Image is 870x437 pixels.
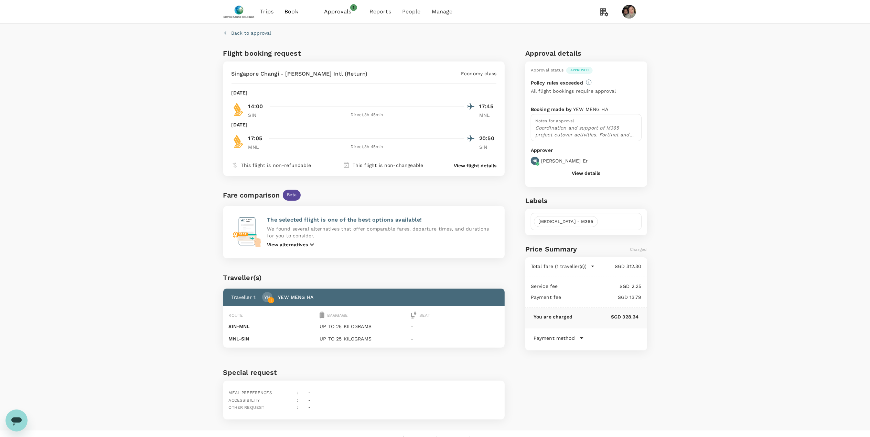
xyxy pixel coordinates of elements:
[284,8,298,16] span: Book
[461,70,496,77] p: Economy class
[270,112,464,119] div: Direct , 3h 45min
[283,192,301,198] span: Beta
[525,244,577,255] h6: Price Summary
[572,313,638,320] p: SGD 328.34
[232,134,245,148] img: SQ
[267,241,308,248] p: View alternatives
[419,313,430,318] span: Seat
[320,312,324,318] img: baggage-icon
[223,272,505,283] div: Traveller(s)
[267,240,316,249] button: View alternatives
[402,8,421,16] span: People
[350,4,357,11] span: 1
[432,8,453,16] span: Manage
[411,335,499,342] p: -
[534,218,598,225] span: [MEDICAL_DATA] - M365
[270,144,464,150] div: Direct , 3h 45min
[267,225,496,239] p: We found several alternatives that offer comparable fares, departure times, and durations for you...
[531,294,561,301] p: Payment fee
[479,144,496,150] p: SIN
[479,112,496,119] p: MNL
[525,48,647,59] h6: Approval details
[531,263,595,270] button: Total fare (1 traveller(s))
[541,157,588,164] p: [PERSON_NAME] Er
[411,312,417,318] img: seat-icon
[267,216,496,224] p: The selected flight is one of the best options available!
[297,405,298,410] span: :
[327,313,348,318] span: Baggage
[232,121,248,128] p: [DATE]
[531,283,558,290] p: Service fee
[369,8,391,16] span: Reports
[535,119,574,123] span: Notes for approval
[595,263,642,270] p: SGD 312.30
[223,190,280,201] div: Fare comparison
[229,398,260,403] span: Accessibility
[232,70,368,78] p: Singapore Changi - [PERSON_NAME] Intl (Return)
[531,79,583,86] p: Policy rules exceeded
[411,323,499,330] p: -
[223,367,505,378] h6: Special request
[278,294,313,301] p: YEW MENG HA
[320,323,408,330] p: UP TO 25 KILOGRAMS
[297,390,298,395] span: :
[622,5,636,19] img: Waimin Zwetsloot Tin
[305,394,311,404] div: -
[573,106,608,113] p: YEW MENG HA
[479,134,496,143] p: 20:50
[248,134,262,143] p: 17:05
[558,283,642,290] p: SGD 2.25
[232,294,257,301] p: Traveller 1 :
[533,158,537,163] p: HE
[6,410,28,432] iframe: Button to launch messaging window
[229,313,243,318] span: Route
[534,313,572,320] p: You are charged
[534,335,575,341] p: Payment method
[630,247,647,252] span: Charged
[229,335,317,342] p: MNL - SIN
[572,170,600,176] button: View details
[223,4,255,19] img: Nippon Sanso Holdings Singapore Pte Ltd
[229,405,265,410] span: Other request
[248,144,266,150] p: MNL
[561,294,642,301] p: SGD 13.79
[566,68,593,72] span: Approved
[353,162,423,169] p: This flight is non-changeable
[241,162,311,169] p: This flight is non-refundable
[297,398,298,403] span: :
[531,88,616,94] p: All flight bookings require approval
[229,390,272,395] span: Meal preferences
[260,8,273,16] span: Trips
[531,106,573,113] p: Booking made by
[320,335,408,342] p: UP TO 25 KILOGRAMS
[248,112,266,119] p: SIN
[531,263,587,270] p: Total fare (1 traveller(s))
[531,67,563,74] div: Approval status
[454,162,496,169] button: View flight details
[223,48,363,59] h6: Flight booking request
[232,102,245,116] img: SQ
[531,147,642,154] p: Approver
[229,323,317,330] p: SIN - MNL
[232,30,271,36] p: Back to approval
[479,102,496,111] p: 17:45
[248,102,263,111] p: 14:00
[264,294,270,301] p: YH
[324,8,358,16] span: Approvals
[223,30,271,36] button: Back to approval
[232,89,248,96] p: [DATE]
[305,386,311,396] div: -
[305,401,311,411] div: -
[525,195,647,206] h6: Labels
[535,124,637,138] p: Coordination and support of M365 project cutover activities. Fortinet and upcoming projects discu...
